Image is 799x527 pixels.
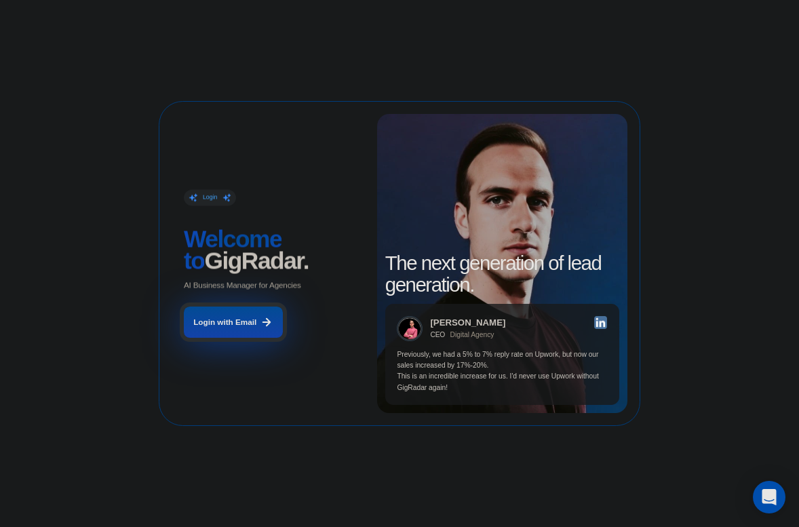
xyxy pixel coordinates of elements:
p: AI Business Manager for Agencies [184,280,301,291]
div: [PERSON_NAME] [430,318,505,327]
button: Login with Email [184,307,283,338]
div: Digital Agency [450,331,494,339]
div: CEO [430,331,445,339]
div: Login with Email [193,317,256,328]
h2: ‍ GigRadar. [184,228,366,272]
div: Open Intercom Messenger [753,481,785,513]
div: Login [203,194,217,202]
h2: The next generation of lead generation. [385,252,619,296]
span: Welcome to [184,225,281,273]
p: Previously, we had a 5% to 7% reply rate on Upwork, but now our sales increased by 17%-20%. This ... [397,349,607,393]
